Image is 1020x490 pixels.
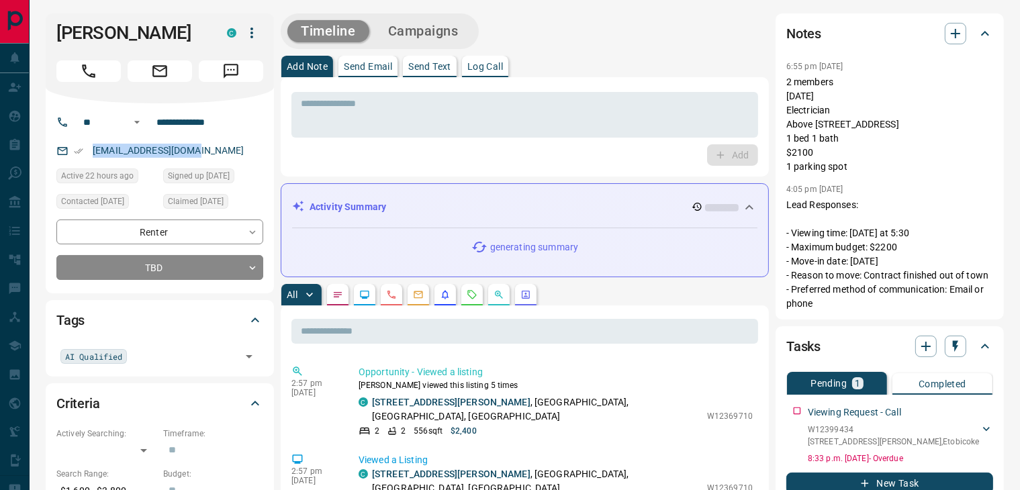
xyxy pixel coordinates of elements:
[56,309,85,331] h2: Tags
[163,428,263,440] p: Timeframe:
[163,168,263,187] div: Wed Sep 03 2025
[786,185,843,194] p: 4:05 pm [DATE]
[786,23,821,44] h2: Notes
[372,469,530,479] a: [STREET_ADDRESS][PERSON_NAME]
[467,289,477,300] svg: Requests
[359,379,753,391] p: [PERSON_NAME] viewed this listing 5 times
[490,240,578,254] p: generating summary
[65,350,122,363] span: AI Qualified
[467,62,503,71] p: Log Call
[359,397,368,407] div: condos.ca
[810,379,847,388] p: Pending
[786,17,993,50] div: Notes
[808,424,979,436] p: W12399434
[56,304,263,336] div: Tags
[408,62,451,71] p: Send Text
[359,289,370,300] svg: Lead Browsing Activity
[359,365,753,379] p: Opportunity - Viewed a listing
[786,330,993,362] div: Tasks
[808,421,993,450] div: W12399434[STREET_ADDRESS][PERSON_NAME],Etobicoke
[494,289,504,300] svg: Opportunities
[93,145,244,156] a: [EMAIL_ADDRESS][DOMAIN_NAME]
[808,436,979,448] p: [STREET_ADDRESS][PERSON_NAME] , Etobicoke
[440,289,451,300] svg: Listing Alerts
[332,289,343,300] svg: Notes
[291,379,338,388] p: 2:57 pm
[808,452,993,464] p: 8:33 p.m. [DATE] - Overdue
[163,194,263,213] div: Sat Sep 06 2025
[451,425,477,437] p: $2,400
[287,290,297,299] p: All
[292,195,757,219] div: Activity Summary
[56,428,156,440] p: Actively Searching:
[520,289,531,300] svg: Agent Actions
[287,62,328,71] p: Add Note
[808,405,901,420] p: Viewing Request - Call
[359,469,368,479] div: condos.ca
[168,195,224,208] span: Claimed [DATE]
[56,168,156,187] div: Sun Sep 14 2025
[786,62,843,71] p: 6:55 pm [DATE]
[227,28,236,38] div: condos.ca
[56,194,156,213] div: Fri Sep 12 2025
[61,195,124,208] span: Contacted [DATE]
[56,219,263,244] div: Renter
[163,468,263,480] p: Budget:
[919,379,966,389] p: Completed
[56,393,100,414] h2: Criteria
[287,20,369,42] button: Timeline
[707,410,753,422] p: W12369710
[199,60,263,82] span: Message
[344,62,392,71] p: Send Email
[128,60,192,82] span: Email
[359,453,753,467] p: Viewed a Listing
[56,468,156,480] p: Search Range:
[291,467,338,476] p: 2:57 pm
[56,387,263,420] div: Criteria
[375,425,379,437] p: 2
[855,379,860,388] p: 1
[401,425,406,437] p: 2
[56,60,121,82] span: Call
[74,146,83,156] svg: Email Verified
[129,114,145,130] button: Open
[372,397,530,407] a: [STREET_ADDRESS][PERSON_NAME]
[291,476,338,485] p: [DATE]
[413,289,424,300] svg: Emails
[310,200,386,214] p: Activity Summary
[786,336,821,357] h2: Tasks
[56,255,263,280] div: TBD
[414,425,443,437] p: 556 sqft
[240,347,259,366] button: Open
[168,169,230,183] span: Signed up [DATE]
[386,289,397,300] svg: Calls
[56,22,207,44] h1: [PERSON_NAME]
[61,169,134,183] span: Active 22 hours ago
[786,198,993,311] p: Lead Responses: - Viewing time: [DATE] at 5:30 - Maximum budget: $2200 - Move-in date: [DATE] - R...
[372,395,700,424] p: , [GEOGRAPHIC_DATA], [GEOGRAPHIC_DATA], [GEOGRAPHIC_DATA]
[375,20,472,42] button: Campaigns
[291,388,338,397] p: [DATE]
[786,75,993,174] p: 2 members [DATE] Electrician Above [STREET_ADDRESS] 1 bed 1 bath $2100 1 parking spot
